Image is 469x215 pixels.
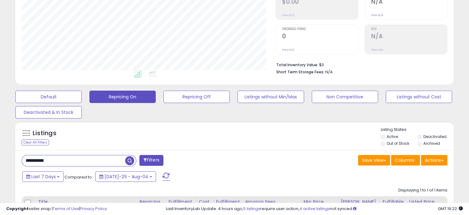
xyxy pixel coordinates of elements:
[95,171,156,182] button: [DATE]-29 - Aug-04
[105,174,148,180] span: [DATE]-29 - Aug-04
[89,91,156,103] button: Repricing On
[243,206,260,212] a: 5 listings
[387,141,409,146] label: Out of Stock
[22,171,64,182] button: Last 7 Days
[371,33,447,41] h2: N/A
[276,61,443,68] li: $0
[371,28,447,31] span: ROI
[371,48,383,52] small: Prev: N/A
[139,155,163,166] button: Filters
[312,91,378,103] button: Non Competitive
[6,206,107,212] div: seller snap | |
[80,206,107,212] a: Privacy Policy
[53,206,79,212] a: Terms of Use
[282,48,294,52] small: Prev: N/A
[421,155,447,166] button: Actions
[282,28,358,31] span: Ordered Items
[395,157,414,163] span: Columns
[325,69,333,75] span: N/A
[33,129,56,138] h5: Listings
[6,206,29,212] strong: Copyright
[381,127,454,133] p: Listing States:
[358,155,390,166] button: Save View
[398,187,447,193] div: Displaying 1 to 1 of 1 items
[423,141,440,146] label: Archived
[64,174,93,180] span: Compared to:
[299,206,330,212] a: 4 active listings
[166,206,463,212] div: Last InventoryLab Update: 4 hours ago, require user action, not synced.
[371,13,383,17] small: Prev: N/A
[276,62,318,67] b: Total Inventory Value:
[438,206,463,212] span: 2025-08-12 19:22 GMT
[15,91,82,103] button: Default
[276,69,324,75] b: Short Term Storage Fees:
[387,134,398,139] label: Active
[386,91,452,103] button: Listings without Cost
[423,134,446,139] label: Deactivated
[237,91,304,103] button: Listings without Min/Max
[22,140,49,145] div: Clear All Filters
[15,106,82,118] button: Deactivated & In Stock
[282,13,294,17] small: Prev: N/A
[282,33,358,41] h2: 0
[31,174,56,180] span: Last 7 Days
[391,155,420,166] button: Columns
[163,91,230,103] button: Repricing Off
